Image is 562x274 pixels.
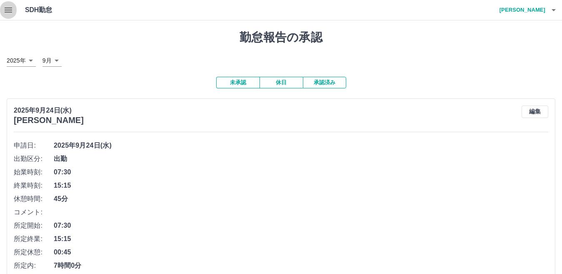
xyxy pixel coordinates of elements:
span: 00:45 [54,247,548,257]
span: 休憩時間: [14,194,54,204]
span: コメント: [14,207,54,217]
span: 7時間0分 [54,261,548,271]
span: 所定内: [14,261,54,271]
span: 出勤区分: [14,154,54,164]
h3: [PERSON_NAME] [14,116,84,125]
span: 申請日: [14,141,54,151]
button: 編集 [522,106,548,118]
div: 2025年 [7,55,36,67]
span: 出勤 [54,154,548,164]
span: 所定終業: [14,234,54,244]
button: 未承認 [216,77,260,88]
button: 承認済み [303,77,346,88]
span: 所定休憩: [14,247,54,257]
span: 2025年9月24日(水) [54,141,548,151]
span: 07:30 [54,221,548,231]
span: 15:15 [54,234,548,244]
div: 9月 [42,55,62,67]
span: 始業時刻: [14,167,54,177]
button: 休日 [260,77,303,88]
span: 終業時刻: [14,181,54,191]
span: 45分 [54,194,548,204]
span: 15:15 [54,181,548,191]
p: 2025年9月24日(水) [14,106,84,116]
span: 所定開始: [14,221,54,231]
h1: 勤怠報告の承認 [7,30,555,45]
span: 07:30 [54,167,548,177]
